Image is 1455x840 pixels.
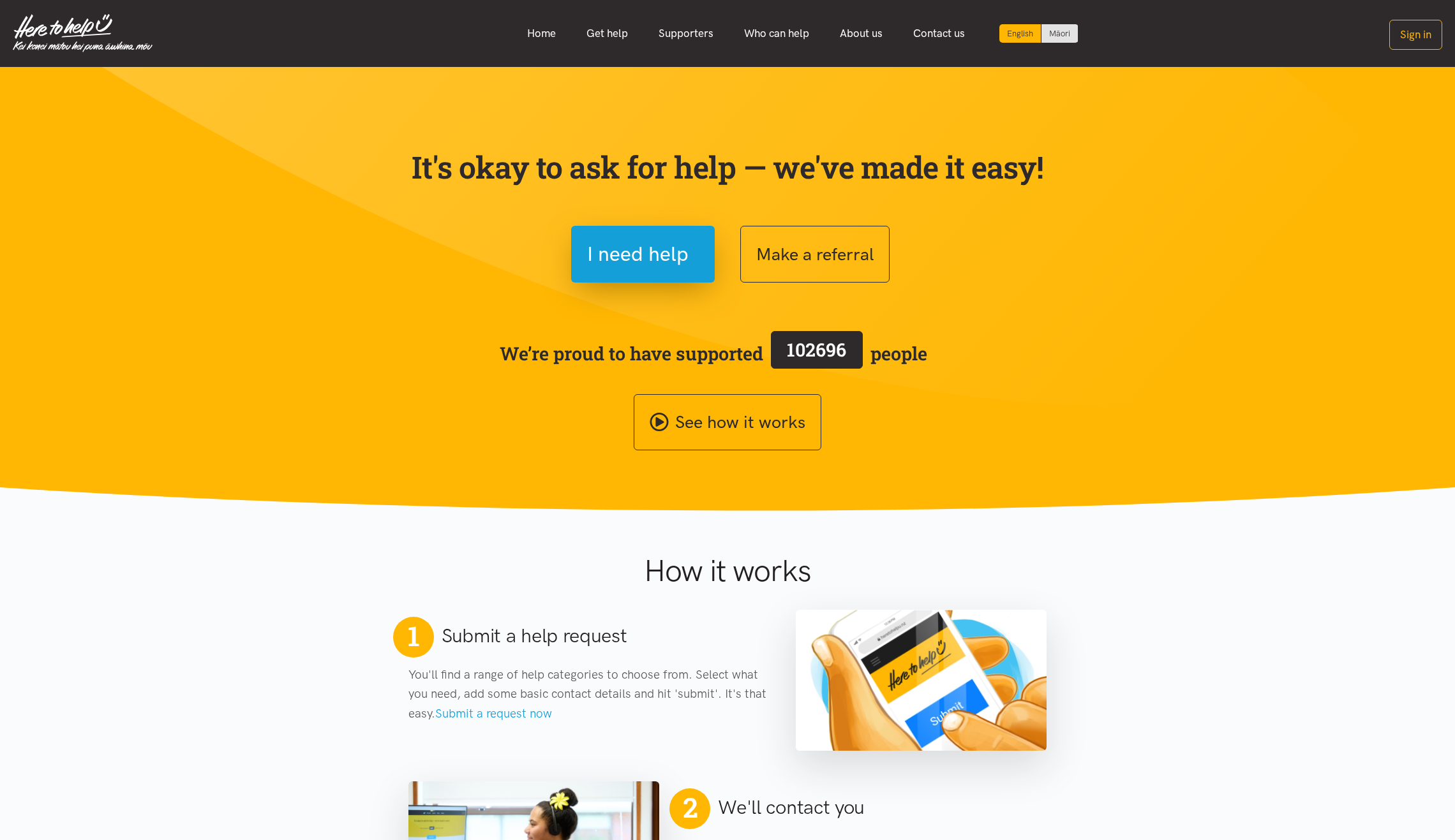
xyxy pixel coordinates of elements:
span: 102696 [787,337,846,362]
button: I need help [571,226,715,283]
span: I need help [587,238,689,270]
p: It's okay to ask for help — we've made it easy! [408,149,1047,186]
p: You'll find a range of help categories to choose from. Select what you need, add some basic conta... [408,665,770,723]
a: Who can help [729,20,824,47]
span: We’re proud to have supported people [500,328,927,378]
h1: How it works [519,552,936,589]
a: Home [512,20,571,47]
a: About us [824,20,898,47]
div: Current language [999,24,1041,43]
a: Get help [571,20,643,47]
a: See how it works [634,394,821,451]
span: 2 [678,786,703,829]
a: Switch to Te Reo Māori [1041,24,1078,43]
a: 102696 [763,328,870,378]
a: Contact us [898,20,980,47]
a: Supporters [643,20,729,47]
button: Make a referral [740,226,890,283]
span: 1 [408,619,419,652]
button: Sign in [1389,20,1442,50]
h2: We'll contact you [718,794,865,821]
img: Home [13,14,153,52]
a: Submit a request now [435,706,552,721]
h2: Submit a help request [442,623,627,649]
div: Language toggle [999,24,1078,43]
